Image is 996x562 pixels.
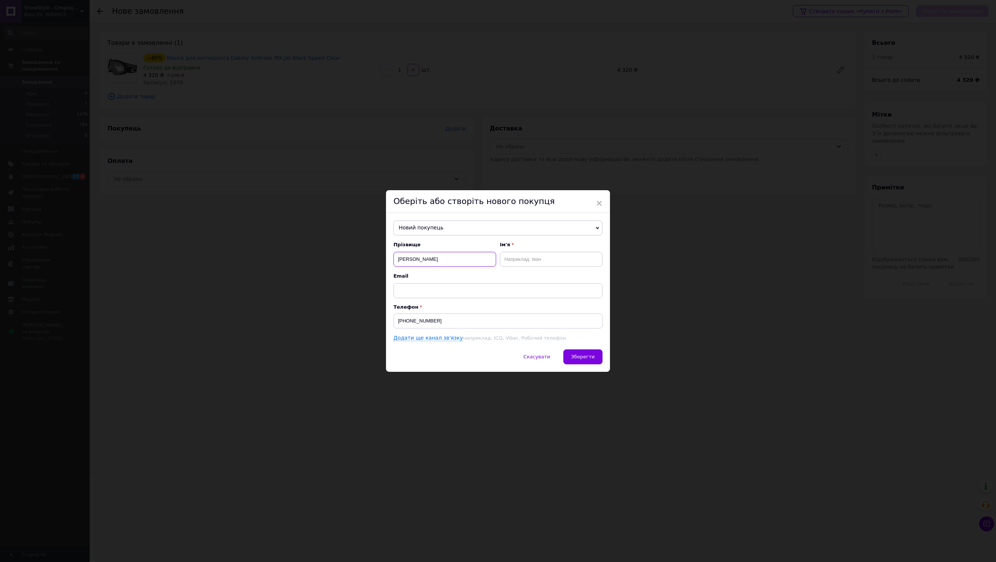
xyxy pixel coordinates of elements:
[463,335,566,341] span: наприклад, ICQ, Viber, Робочий телефон
[393,314,603,328] input: +38 096 0000000
[571,354,595,359] span: Зберегти
[393,241,496,248] span: Прізвище
[516,349,558,364] button: Скасувати
[393,273,603,280] span: Email
[500,252,603,267] input: Наприклад: Іван
[596,197,603,210] span: ×
[393,304,603,310] p: Телефон
[563,349,603,364] button: Зберегти
[393,252,496,267] input: Наприклад: Іванов
[393,335,463,341] a: Додати ще канал зв'язку
[523,354,550,359] span: Скасувати
[393,220,603,235] span: Новий покупець
[386,190,610,213] div: Оберіть або створіть нового покупця
[500,241,603,248] span: Ім'я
